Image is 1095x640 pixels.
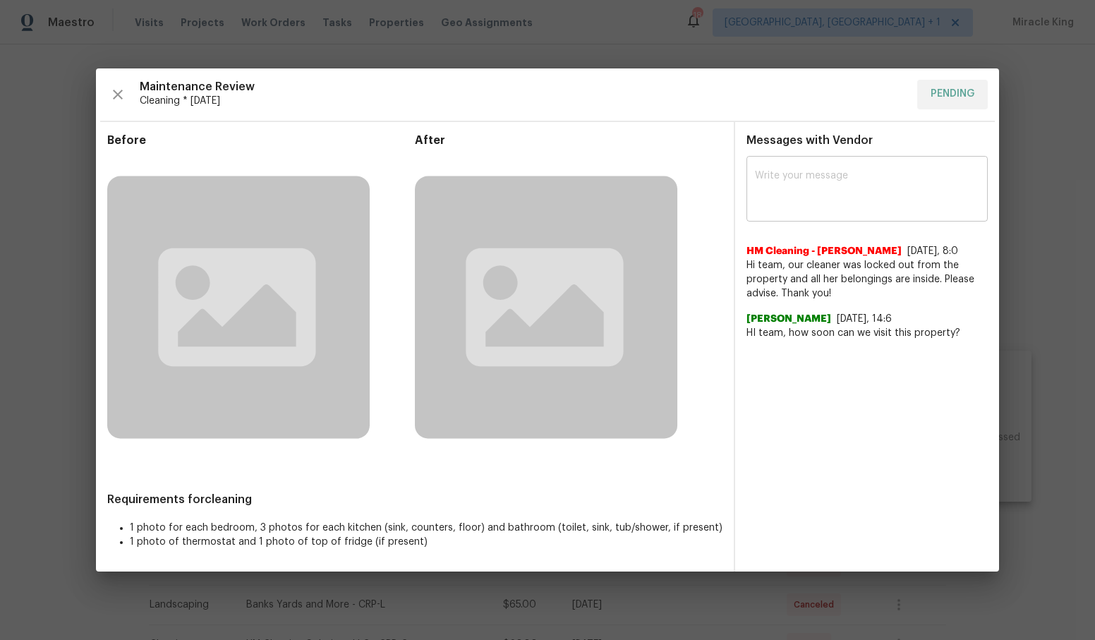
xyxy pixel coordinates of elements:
[107,493,722,507] span: Requirements for cleaning
[907,246,958,256] span: [DATE], 8:0
[746,258,988,301] span: Hi team, our cleaner was locked out from the property and all her belongings are inside. Please a...
[130,535,722,549] li: 1 photo of thermostat and 1 photo of top of fridge (if present)
[140,80,906,94] span: Maintenance Review
[746,244,902,258] span: HM Cleaning - [PERSON_NAME]
[140,94,906,108] span: Cleaning * [DATE]
[746,135,873,146] span: Messages with Vendor
[415,133,722,147] span: After
[107,133,415,147] span: Before
[130,521,722,535] li: 1 photo for each bedroom, 3 photos for each kitchen (sink, counters, floor) and bathroom (toilet,...
[746,312,831,326] span: [PERSON_NAME]
[837,314,892,324] span: [DATE], 14:6
[746,326,988,340] span: HI team, how soon can we visit this property?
